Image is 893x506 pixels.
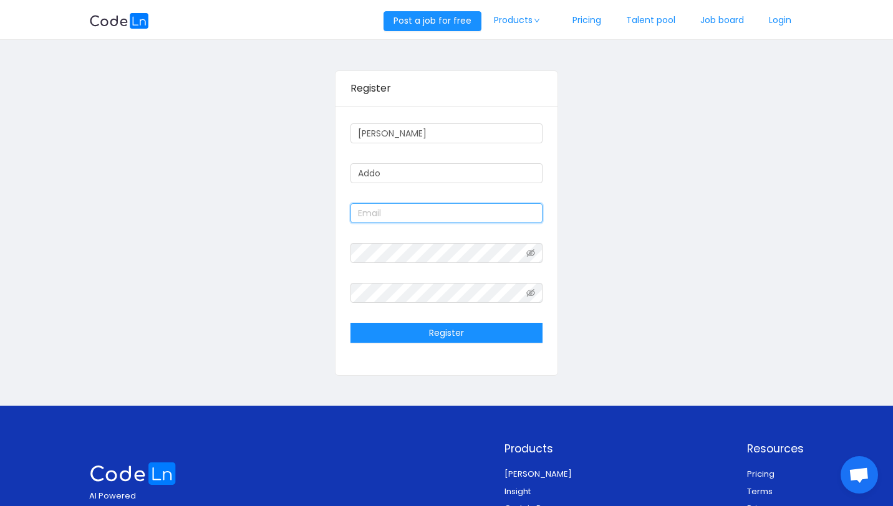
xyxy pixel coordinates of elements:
[747,441,804,457] p: Resources
[384,11,481,31] button: Post a job for free
[533,17,541,24] i: icon: down
[89,462,176,485] img: logo
[350,123,543,143] input: First name
[350,71,543,106] div: Register
[350,323,543,343] button: Register
[350,203,543,223] input: Email
[89,13,149,29] img: logobg.f302741d.svg
[841,456,878,494] div: Open chat
[504,441,594,457] p: Products
[747,468,775,480] a: Pricing
[526,249,535,257] i: icon: eye-invisible
[504,485,531,497] a: Insight
[747,485,773,497] a: Terms
[384,14,481,27] a: Post a job for free
[350,163,543,183] input: Last name
[504,468,572,480] a: [PERSON_NAME]
[526,289,535,297] i: icon: eye-invisible
[89,490,136,502] span: AI Powered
